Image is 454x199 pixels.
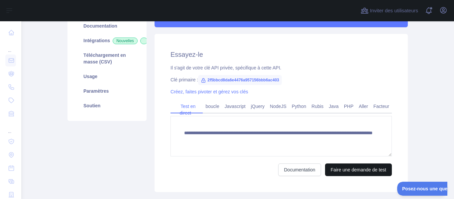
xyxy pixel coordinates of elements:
font: Nouvelles [116,39,134,43]
font: Python [292,104,306,109]
font: ... [8,48,11,53]
font: Test en direct [180,104,196,116]
font: Faire une demande de test [331,167,386,172]
a: Documentation [75,19,139,33]
font: Usage [83,74,97,79]
font: PHP [344,104,354,109]
font: Paramètres [83,88,109,94]
a: Créez, faites pivoter et gérez vos clés [170,89,248,94]
font: Téléchargement en masse (CSV) [83,52,126,64]
font: Rubis [311,104,323,109]
font: Inviter des utilisateurs [370,8,418,13]
font: Javascript [225,104,246,109]
a: Documentation [278,163,321,176]
font: Facteur [374,104,389,109]
font: Documentation [284,167,315,172]
button: Faire une demande de test [325,163,392,176]
a: Usage [75,69,139,84]
font: Posez-nous une question [5,4,61,10]
iframe: Basculer le support client [397,182,447,196]
font: ... [8,129,11,134]
a: Téléchargement en masse (CSV) [75,48,139,69]
font: Clé primaire : [170,77,198,82]
font: Soutien [83,103,100,108]
a: Paramètres [75,84,139,98]
font: Essayez-le [170,51,203,58]
font: NodeJS [270,104,286,109]
font: jQuery [251,104,265,109]
font: Documentation [83,23,117,29]
a: Soutien [75,98,139,113]
button: Inviter des utilisateurs [359,5,419,16]
font: boucle [205,104,219,109]
a: IntégrationsNouvelles [75,33,139,48]
font: Intégrations [83,38,110,43]
font: Java [329,104,339,109]
font: Aller [359,104,368,109]
font: 2f5bbcd8da6e4476a957156bbb6ac403 [207,78,279,82]
font: Il s'agit de votre clé API privée, spécifique à cette API. [170,65,281,70]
